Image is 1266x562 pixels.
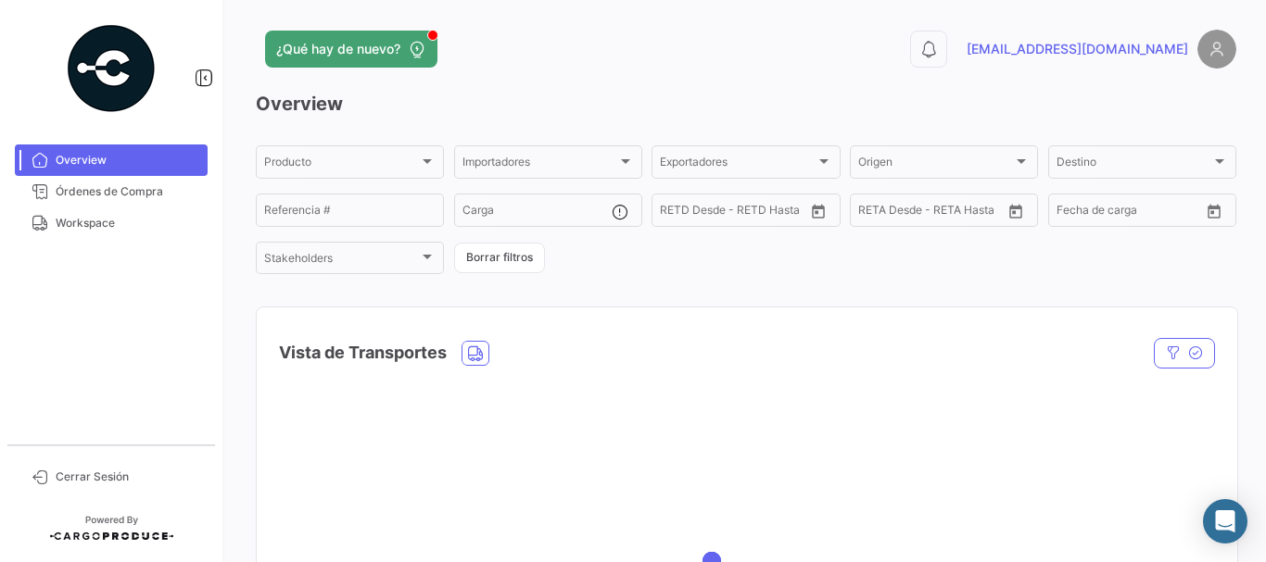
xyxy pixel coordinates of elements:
h3: Overview [256,91,1236,117]
span: Producto [264,158,419,171]
span: [EMAIL_ADDRESS][DOMAIN_NAME] [967,40,1188,58]
a: Workspace [15,207,208,239]
span: Origen [858,158,1013,171]
input: Hasta [706,206,775,219]
input: Desde [660,206,693,219]
button: Borrar filtros [454,243,545,273]
button: Open calendar [1200,197,1228,225]
button: Open calendar [1002,197,1030,225]
input: Desde [858,206,892,219]
h4: Vista de Transportes [279,340,447,366]
span: ¿Qué hay de nuevo? [276,40,400,58]
span: Workspace [56,215,200,231]
span: Destino [1057,158,1211,171]
span: Cerrar Sesión [56,468,200,485]
div: Abrir Intercom Messenger [1203,499,1247,543]
input: Hasta [1103,206,1171,219]
span: Importadores [462,158,617,171]
img: placeholder-user.png [1197,30,1236,69]
a: Overview [15,144,208,176]
span: Exportadores [660,158,815,171]
button: ¿Qué hay de nuevo? [265,31,437,68]
input: Desde [1057,206,1090,219]
span: Overview [56,152,200,169]
a: Órdenes de Compra [15,176,208,207]
button: Land [462,342,488,365]
input: Hasta [905,206,973,219]
span: Stakeholders [264,255,419,268]
img: powered-by.png [65,22,158,115]
span: Órdenes de Compra [56,183,200,200]
button: Open calendar [804,197,832,225]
